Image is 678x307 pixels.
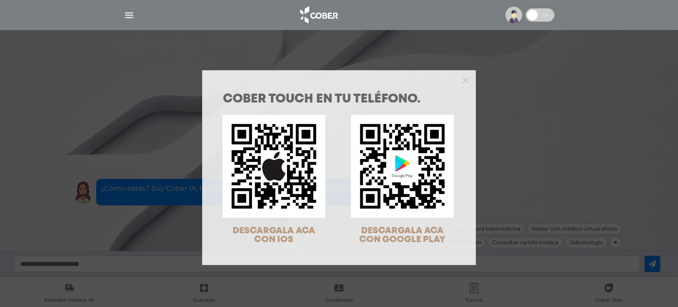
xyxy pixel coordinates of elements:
[222,115,325,218] img: qr-code
[359,227,445,244] span: DESCARGALA ACA CON GOOGLE PLAY
[223,93,455,106] h1: COBER TOUCH en tu teléfono.
[351,115,454,218] img: qr-code
[462,76,469,83] button: Close
[233,227,315,244] span: DESCARGALA ACA CON IOS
